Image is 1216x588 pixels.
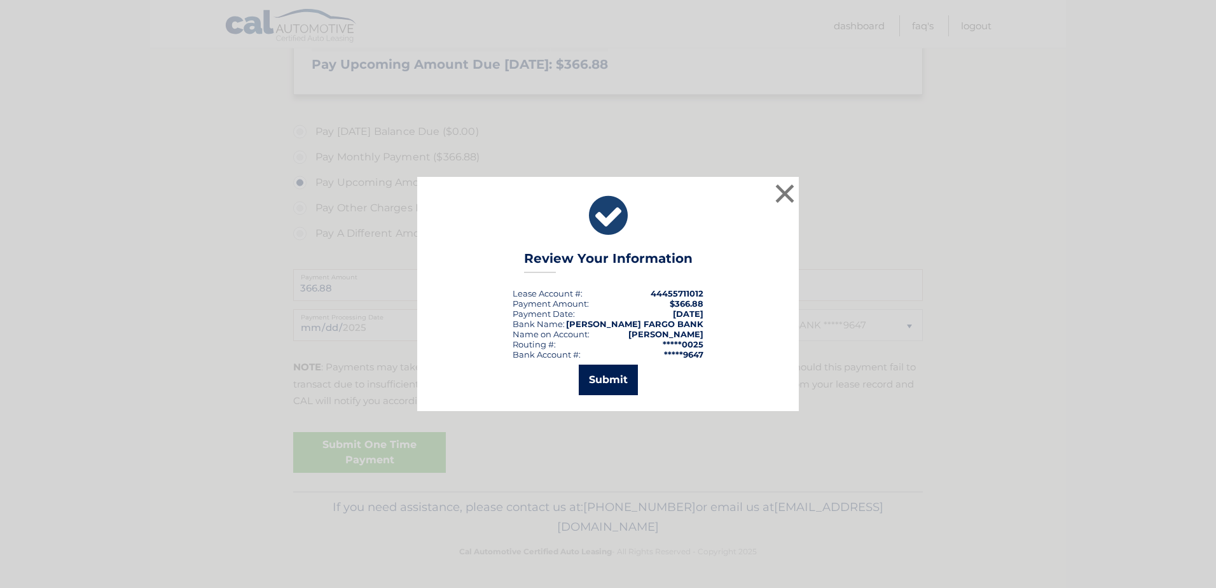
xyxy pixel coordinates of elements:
span: Payment Date [513,309,573,319]
div: : [513,309,575,319]
div: Name on Account: [513,329,590,339]
span: [DATE] [673,309,703,319]
div: Lease Account #: [513,288,583,298]
span: $366.88 [670,298,703,309]
div: Payment Amount: [513,298,589,309]
h3: Review Your Information [524,251,693,273]
strong: [PERSON_NAME] FARGO BANK [566,319,703,329]
strong: 44455711012 [651,288,703,298]
div: Routing #: [513,339,556,349]
div: Bank Account #: [513,349,581,360]
button: × [772,181,798,206]
strong: [PERSON_NAME] [628,329,703,339]
div: Bank Name: [513,319,565,329]
button: Submit [579,365,638,395]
